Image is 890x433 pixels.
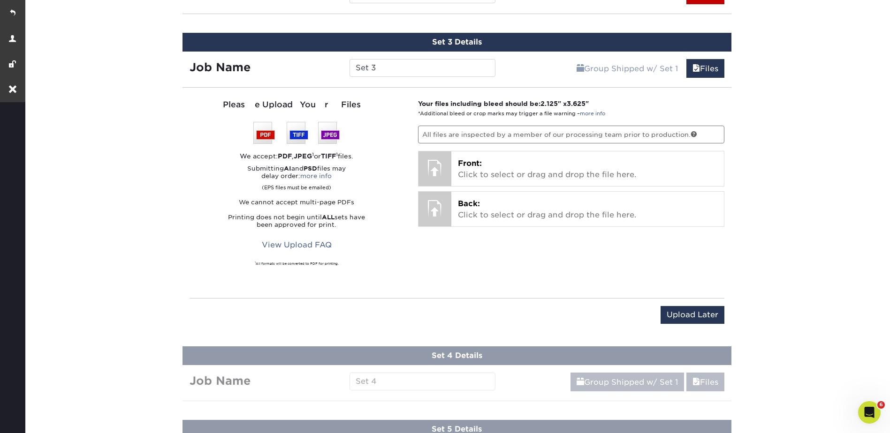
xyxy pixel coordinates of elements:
[255,261,256,264] sup: 1
[458,159,482,168] span: Front:
[567,100,586,107] span: 3.625
[300,172,332,179] a: more info
[580,111,605,117] a: more info
[458,199,480,208] span: Back:
[418,126,724,143] p: All files are inspected by a member of our processing team prior to production.
[571,59,684,78] a: Group Shipped w/ Set 1
[692,64,700,73] span: files
[190,99,404,111] div: Please Upload Your Files
[321,152,336,160] strong: TIFF
[284,165,291,172] strong: AI
[418,111,605,117] small: *Additional bleed or crop marks may trigger a file warning –
[190,151,404,161] div: We accept: , or files.
[686,59,724,78] a: Files
[190,261,404,266] div: All formats will be converted to PDF for printing.
[262,180,331,191] small: (EPS files must be emailed)
[692,378,700,387] span: files
[304,165,317,172] strong: PSD
[190,199,404,206] p: We cannot accept multi-page PDFs
[540,100,558,107] span: 2.125
[183,33,731,52] div: Set 3 Details
[253,122,340,144] img: We accept: PSD, TIFF, or JPEG (JPG)
[458,198,717,221] p: Click to select or drag and drop the file here.
[190,60,251,74] strong: Job Name
[256,236,338,254] a: View Upload FAQ
[190,214,404,229] p: Printing does not begin until sets have been approved for print.
[858,401,881,424] iframe: Intercom live chat
[278,152,292,160] strong: PDF
[350,59,495,77] input: Enter a job name
[294,152,312,160] strong: JPEG
[312,151,314,157] sup: 1
[877,401,885,409] span: 6
[577,378,584,387] span: shipping
[571,373,684,391] a: Group Shipped w/ Set 1
[661,306,724,324] input: Upload Later
[686,373,724,391] a: Files
[336,151,338,157] sup: 1
[418,100,589,107] strong: Your files including bleed should be: " x "
[322,214,335,221] strong: ALL
[190,165,404,191] p: Submitting and files may delay order:
[2,404,80,430] iframe: Google Customer Reviews
[577,64,584,73] span: shipping
[458,158,717,180] p: Click to select or drag and drop the file here.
